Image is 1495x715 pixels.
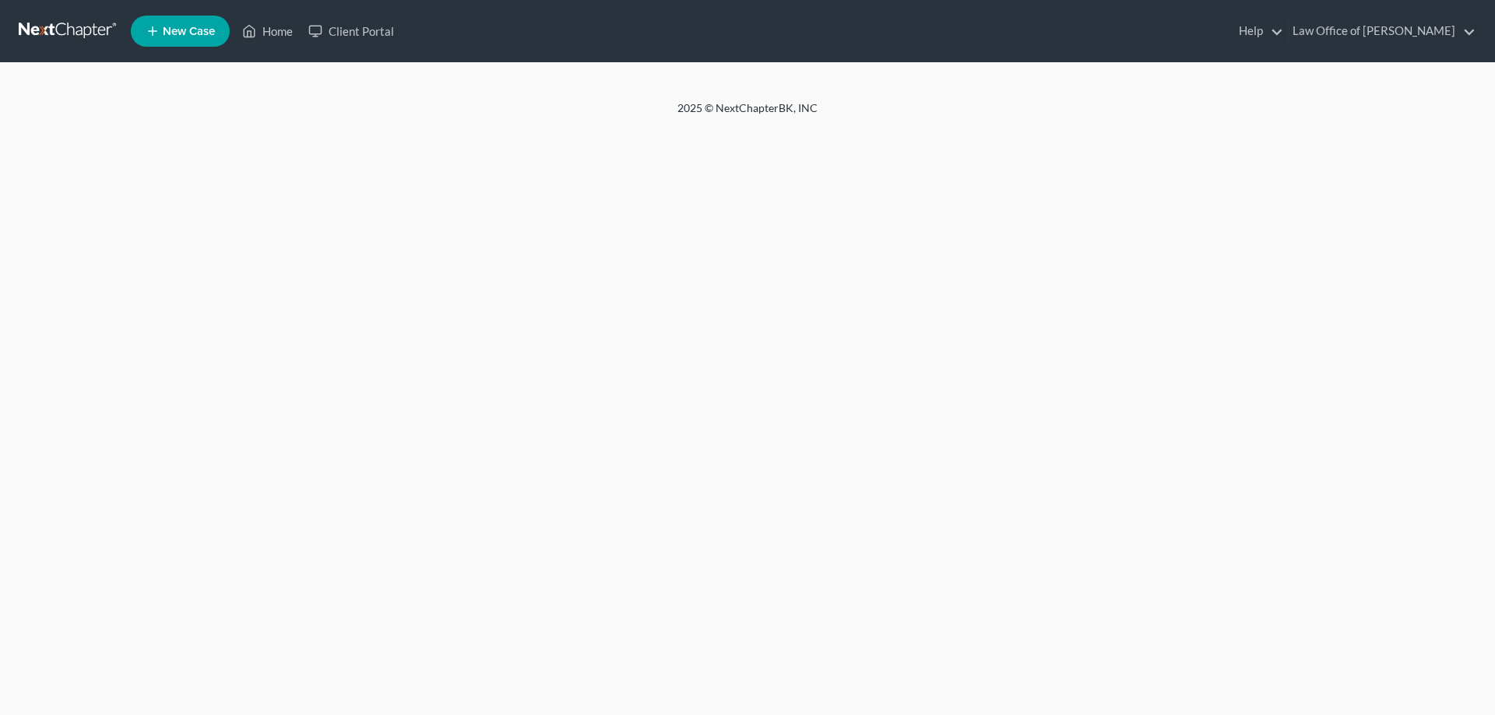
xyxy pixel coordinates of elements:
[234,17,301,45] a: Home
[1231,17,1283,45] a: Help
[1285,17,1476,45] a: Law Office of [PERSON_NAME]
[304,100,1191,128] div: 2025 © NextChapterBK, INC
[131,16,230,47] new-legal-case-button: New Case
[301,17,402,45] a: Client Portal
